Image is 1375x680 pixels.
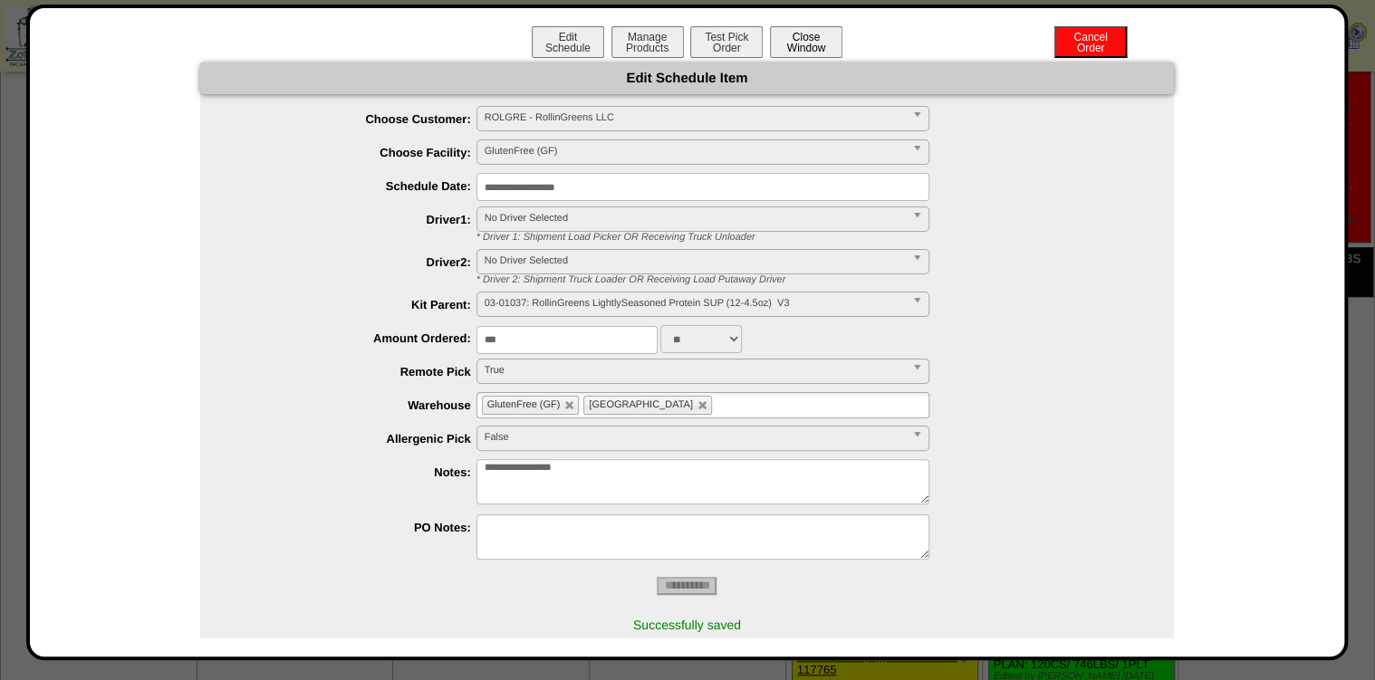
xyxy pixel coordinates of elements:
div: * Driver 1: Shipment Load Picker OR Receiving Truck Unloader [463,232,1174,243]
button: Test PickOrder [690,26,763,58]
span: No Driver Selected [485,207,905,229]
button: EditSchedule [532,26,604,58]
span: True [485,359,905,381]
span: 03-01037: RollinGreens LightlySeasoned Protein SUP (12-4.5oz) V3 [485,292,905,314]
label: Choose Customer: [236,112,476,126]
span: GlutenFree (GF) [485,140,905,162]
label: Amount Ordered: [236,331,476,345]
span: GlutenFree (GF) [487,399,561,410]
span: ROLGRE - RollinGreens LLC [485,107,905,129]
label: Allergenic Pick [236,432,476,445]
label: Warehouse [236,398,476,412]
span: False [485,426,905,448]
label: PO Notes: [236,521,476,534]
label: Driver2: [236,255,476,269]
label: Notes: [236,465,476,479]
button: CancelOrder [1054,26,1127,58]
a: CloseWindow [768,41,844,54]
label: Schedule Date: [236,179,476,193]
label: Driver1: [236,213,476,226]
button: CloseWindow [770,26,842,58]
span: [GEOGRAPHIC_DATA] [589,399,693,410]
label: Kit Parent: [236,298,476,311]
button: ManageProducts [611,26,684,58]
label: Choose Facility: [236,146,476,159]
span: No Driver Selected [485,250,905,272]
div: * Driver 2: Shipment Truck Loader OR Receiving Load Putaway Driver [463,274,1174,285]
div: Successfully saved [200,608,1174,641]
div: Edit Schedule Item [200,62,1174,94]
label: Remote Pick [236,365,476,378]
